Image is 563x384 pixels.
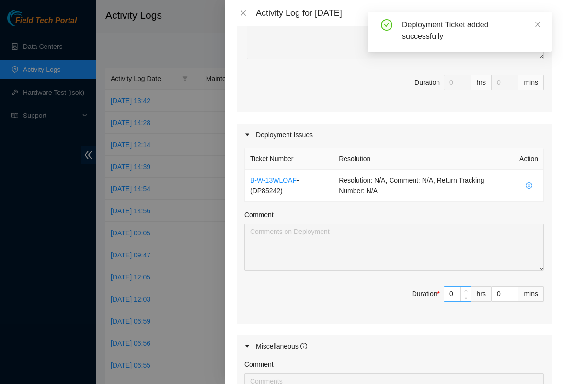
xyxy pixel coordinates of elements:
[518,286,544,302] div: mins
[333,148,514,170] th: Resolution
[463,295,469,301] span: down
[471,75,492,90] div: hrs
[300,343,307,349] span: info-circle
[256,341,307,351] div: Miscellaneous
[518,75,544,90] div: mins
[244,224,544,271] textarea: Comment
[250,176,299,195] span: - ( DP85242 )
[245,148,333,170] th: Ticket Number
[237,124,552,146] div: Deployment Issues
[237,9,250,18] button: Close
[471,286,492,302] div: hrs
[240,9,247,17] span: close
[460,287,471,294] span: Increase Value
[237,335,552,357] div: Miscellaneous info-circle
[250,176,297,184] a: B-W-13WLOAF
[381,19,392,31] span: check-circle
[412,289,440,299] div: Duration
[514,148,544,170] th: Action
[402,19,540,42] div: Deployment Ticket added successfully
[256,8,552,18] div: Activity Log for [DATE]
[460,294,471,301] span: Decrease Value
[244,209,274,220] label: Comment
[463,288,469,294] span: up
[247,12,544,59] textarea: Comment
[519,182,538,189] span: close-circle
[333,170,514,202] td: Resolution: N/A, Comment: N/A, Return Tracking Number: N/A
[534,21,541,28] span: close
[244,132,250,138] span: caret-right
[244,343,250,349] span: caret-right
[414,77,440,88] div: Duration
[244,359,274,370] label: Comment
